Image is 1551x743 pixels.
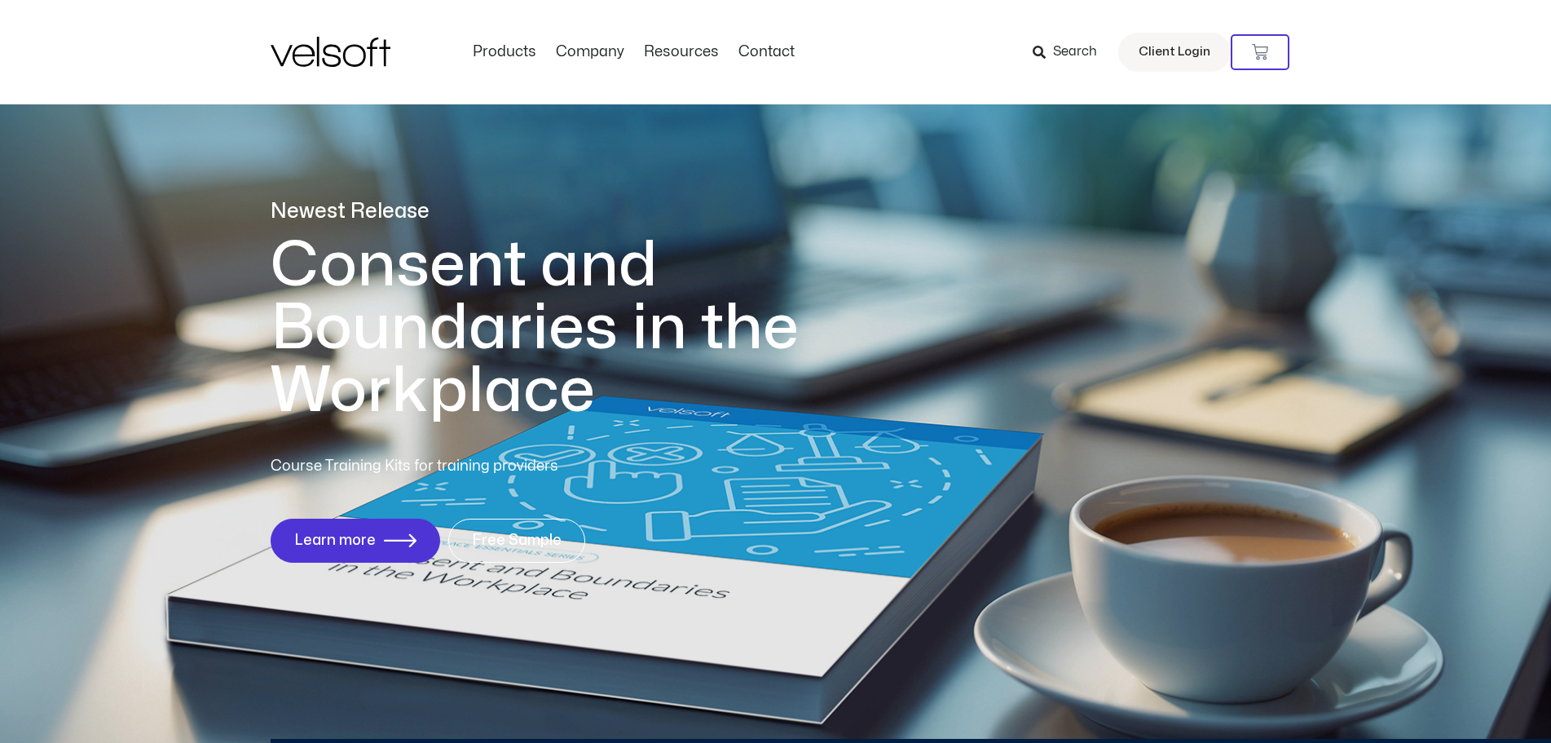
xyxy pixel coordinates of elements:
[1118,33,1231,72] a: Client Login
[463,43,546,61] a: ProductsMenu Toggle
[1139,42,1210,63] span: Client Login
[294,533,376,549] span: Learn more
[546,43,634,61] a: CompanyMenu Toggle
[634,43,729,61] a: ResourcesMenu Toggle
[1033,38,1108,66] a: Search
[271,519,440,563] a: Learn more
[463,43,804,61] nav: Menu
[448,519,585,563] a: Free Sample
[271,234,866,422] h1: Consent and Boundaries in the Workplace
[271,197,866,226] p: Newest Release
[472,533,562,549] span: Free Sample
[729,43,804,61] a: ContactMenu Toggle
[1053,42,1097,63] span: Search
[271,455,676,478] p: Course Training Kits for training providers
[271,37,390,67] img: Velsoft Training Materials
